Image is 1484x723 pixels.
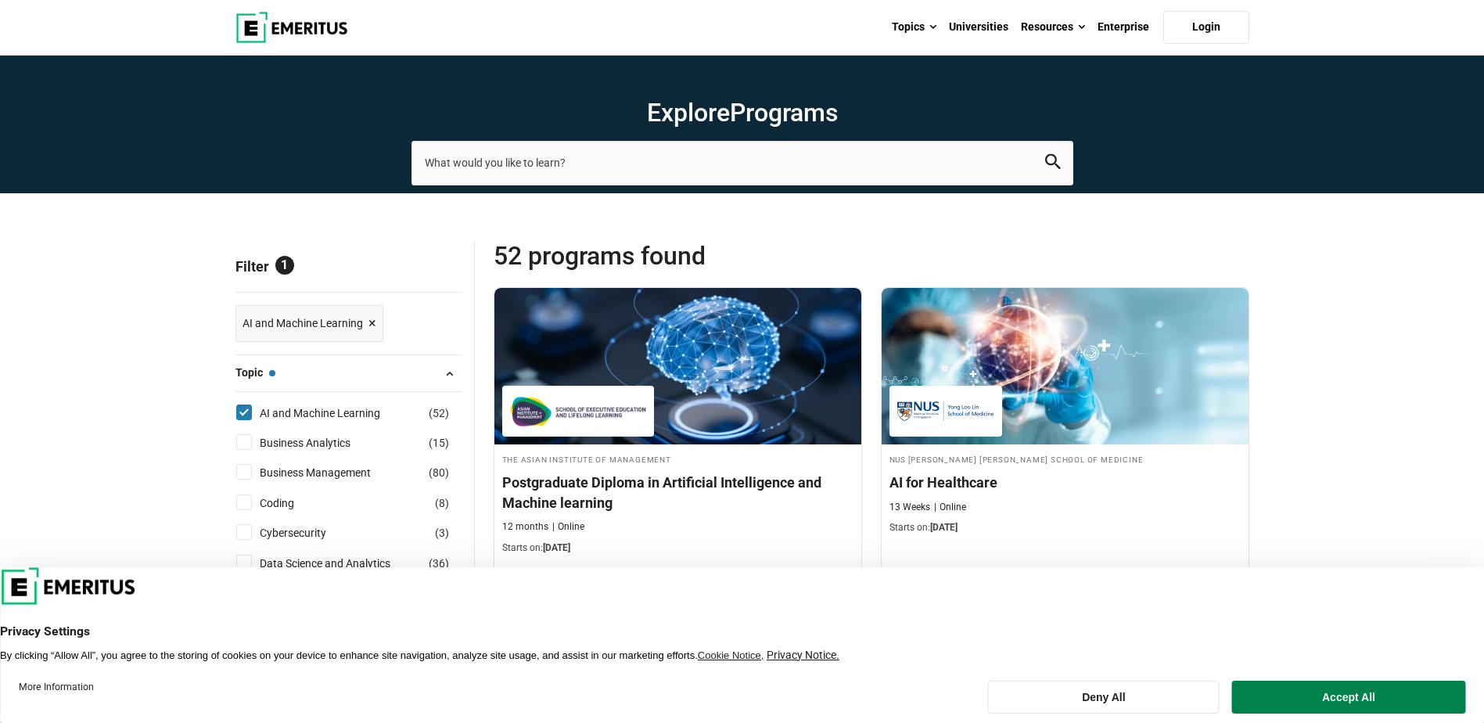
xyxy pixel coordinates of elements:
[433,466,445,479] span: 80
[235,240,462,292] p: Filter
[429,405,449,422] span: ( )
[433,407,445,419] span: 52
[260,434,382,451] a: Business Analytics
[439,527,445,539] span: 3
[502,520,548,534] p: 12 months
[413,258,462,279] a: Reset all
[897,394,994,429] img: NUS Yong Loo Lin School of Medicine
[368,312,376,335] span: ×
[889,501,930,514] p: 13 Weeks
[435,524,449,541] span: ( )
[435,495,449,512] span: ( )
[235,305,383,342] a: AI and Machine Learning ×
[275,256,294,275] span: 1
[502,541,853,555] p: Starts on:
[494,288,861,563] a: AI and Machine Learning Course by The Asian Institute of Management - September 30, 2025 The Asia...
[889,452,1241,466] h4: NUS [PERSON_NAME] [PERSON_NAME] School of Medicine
[882,288,1249,543] a: Healthcare Course by NUS Yong Loo Lin School of Medicine - September 30, 2025 NUS Yong Loo Lin Sc...
[889,473,1241,492] h4: AI for Healthcare
[429,555,449,572] span: ( )
[1163,11,1249,44] a: Login
[260,464,402,481] a: Business Management
[1045,154,1061,172] button: search
[510,394,646,429] img: The Asian Institute of Management
[235,364,275,381] span: Topic
[429,464,449,481] span: ( )
[260,405,411,422] a: AI and Machine Learning
[439,497,445,509] span: 8
[433,437,445,449] span: 15
[243,315,363,332] span: AI and Machine Learning
[260,495,325,512] a: Coding
[502,473,853,512] h4: Postgraduate Diploma in Artificial Intelligence and Machine learning
[433,557,445,570] span: 36
[882,288,1249,444] img: AI for Healthcare | Online Healthcare Course
[260,555,422,572] a: Data Science and Analytics
[543,542,570,553] span: [DATE]
[411,97,1073,128] h1: Explore
[502,452,853,466] h4: The Asian Institute of Management
[930,522,958,533] span: [DATE]
[411,141,1073,185] input: search-page
[730,98,838,128] span: Programs
[235,361,462,385] button: Topic
[889,521,1241,534] p: Starts on:
[494,240,871,272] span: 52 Programs found
[934,501,966,514] p: Online
[1045,158,1061,173] a: search
[260,524,358,541] a: Cybersecurity
[494,288,861,444] img: Postgraduate Diploma in Artificial Intelligence and Machine learning | Online AI and Machine Lear...
[552,520,584,534] p: Online
[429,434,449,451] span: ( )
